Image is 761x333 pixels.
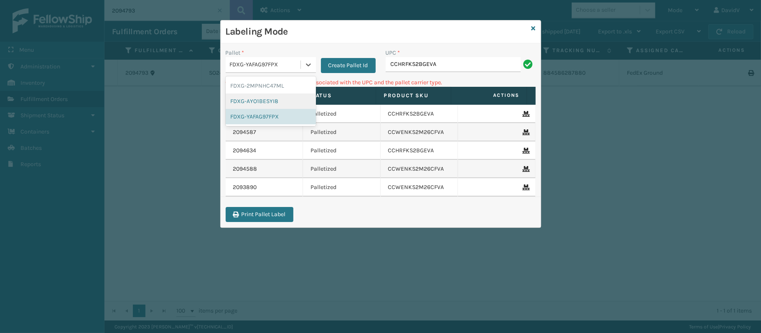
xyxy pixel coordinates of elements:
[230,61,301,69] div: FDXG-YAFAG97FPX
[226,109,316,124] div: FDXG-YAFAG97FPX
[308,92,368,99] label: Status
[321,58,376,73] button: Create Pallet Id
[226,93,316,109] div: FDXG-AYO1BESYI8
[303,141,381,160] td: Palletized
[303,105,381,123] td: Palletized
[233,146,257,155] a: 2094634
[226,25,528,38] h3: Labeling Mode
[454,88,524,102] span: Actions
[381,105,458,123] td: CCHRFKS2BGEVA
[381,123,458,141] td: CCWENKS2M26CFVA
[381,178,458,197] td: CCWENKS2M26CFVA
[381,141,458,160] td: CCHRFKS2BGEVA
[523,148,528,154] i: Remove From Pallet
[226,207,293,222] button: Print Pallet Label
[523,166,528,172] i: Remove From Pallet
[233,128,257,136] a: 2094587
[226,78,316,93] div: FDXG-2MPNHC47ML
[303,178,381,197] td: Palletized
[523,184,528,190] i: Remove From Pallet
[384,92,443,99] label: Product SKU
[303,160,381,178] td: Palletized
[386,48,400,57] label: UPC
[233,165,257,173] a: 2094588
[523,111,528,117] i: Remove From Pallet
[226,78,536,87] p: Can't find any fulfillment orders associated with the UPC and the pallet carrier type.
[303,123,381,141] td: Palletized
[381,160,458,178] td: CCWENKS2M26CFVA
[523,129,528,135] i: Remove From Pallet
[226,48,244,57] label: Pallet
[233,183,257,192] a: 2093890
